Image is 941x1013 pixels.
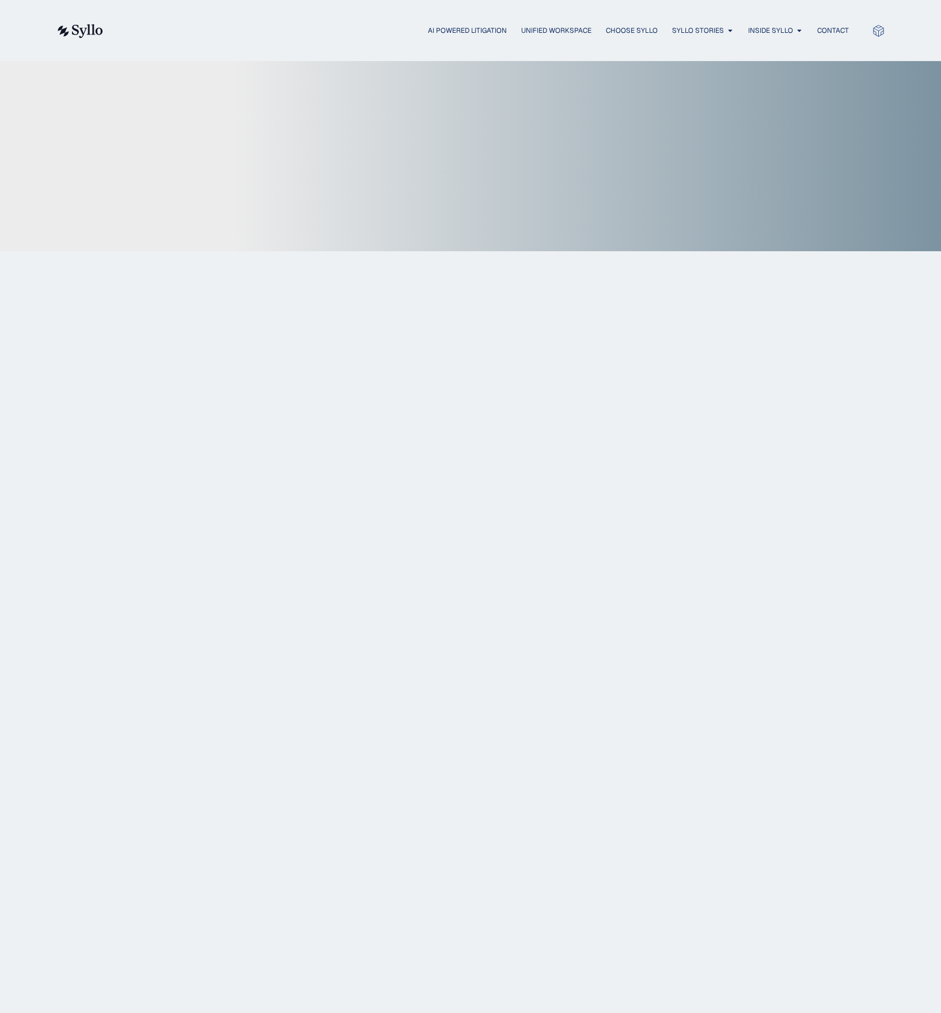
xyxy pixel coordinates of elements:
a: Contact [817,25,849,36]
a: Unified Workspace [521,25,591,36]
img: syllo [56,24,103,38]
a: Inside Syllo [748,25,793,36]
a: Choose Syllo [606,25,658,36]
div: Menu Toggle [126,25,849,36]
nav: Menu [126,25,849,36]
a: Syllo Stories [672,25,724,36]
a: AI Powered Litigation [428,25,507,36]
